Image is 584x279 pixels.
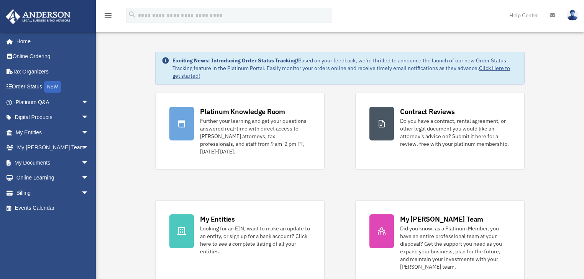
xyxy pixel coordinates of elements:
div: NEW [44,81,61,93]
i: menu [103,11,113,20]
a: Order StatusNEW [5,79,100,95]
div: My Entities [200,214,235,224]
a: Digital Productsarrow_drop_down [5,110,100,125]
a: Contract Reviews Do you have a contract, rental agreement, or other legal document you would like... [355,93,525,170]
div: Further your learning and get your questions answered real-time with direct access to [PERSON_NAM... [200,117,310,155]
div: My [PERSON_NAME] Team [400,214,483,224]
a: Click Here to get started! [172,65,510,79]
div: Did you know, as a Platinum Member, you have an entire professional team at your disposal? Get th... [400,225,510,271]
span: arrow_drop_down [81,185,97,201]
a: My Entitiesarrow_drop_down [5,125,100,140]
div: Contract Reviews [400,107,455,116]
span: arrow_drop_down [81,155,97,171]
i: search [128,10,136,19]
a: Online Ordering [5,49,100,64]
div: Do you have a contract, rental agreement, or other legal document you would like an attorney's ad... [400,117,510,148]
span: arrow_drop_down [81,170,97,186]
a: Online Learningarrow_drop_down [5,170,100,186]
a: Home [5,34,97,49]
img: User Pic [567,10,578,21]
strong: Exciting News: Introducing Order Status Tracking! [172,57,298,64]
div: Looking for an EIN, want to make an update to an entity, or sign up for a bank account? Click her... [200,225,310,255]
span: arrow_drop_down [81,95,97,110]
div: Based on your feedback, we're thrilled to announce the launch of our new Order Status Tracking fe... [172,57,518,80]
a: My Documentsarrow_drop_down [5,155,100,170]
img: Anderson Advisors Platinum Portal [3,9,73,24]
span: arrow_drop_down [81,125,97,140]
a: Tax Organizers [5,64,100,79]
span: arrow_drop_down [81,110,97,126]
a: menu [103,13,113,20]
a: Billingarrow_drop_down [5,185,100,201]
a: Events Calendar [5,201,100,216]
span: arrow_drop_down [81,140,97,156]
div: Platinum Knowledge Room [200,107,285,116]
a: Platinum Knowledge Room Further your learning and get your questions answered real-time with dire... [155,93,325,170]
a: Platinum Q&Aarrow_drop_down [5,95,100,110]
a: My [PERSON_NAME] Teamarrow_drop_down [5,140,100,155]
